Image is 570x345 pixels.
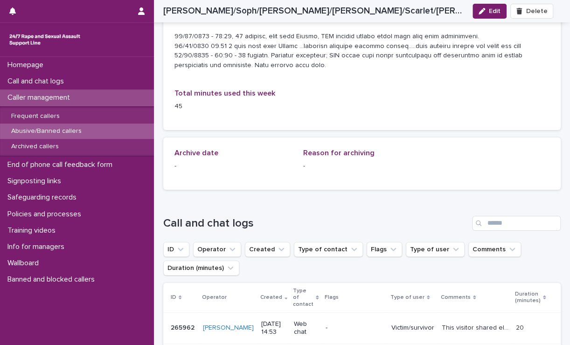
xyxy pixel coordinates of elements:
[4,242,72,251] p: Info for managers
[4,61,51,69] p: Homepage
[472,216,561,231] input: Search
[489,8,500,14] span: Edit
[526,8,547,14] span: Delete
[163,242,189,257] button: ID
[293,286,313,310] p: Type of contact
[406,242,465,257] button: Type of user
[391,324,434,332] p: Victim/survivor
[174,102,292,111] p: 45
[260,292,282,303] p: Created
[442,322,510,332] p: This visitor shared elements of an emotionally abusive relationship, perhaps involving rape. I re...
[367,242,402,257] button: Flags
[202,292,227,303] p: Operator
[303,161,421,171] p: -
[261,320,286,336] p: [DATE] 14:53
[4,112,67,120] p: Frequent callers
[171,322,196,332] p: 265962
[7,30,82,49] img: rhQMoQhaT3yELyF149Cw
[4,77,71,86] p: Call and chat logs
[4,127,89,135] p: Abusive/Banned callers
[510,4,553,19] button: Delete
[4,93,77,102] p: Caller management
[245,242,290,257] button: Created
[294,320,318,336] p: Web chat
[515,289,541,306] p: Duration (minutes)
[326,324,384,332] p: -
[473,4,507,19] button: Edit
[4,143,66,151] p: Archived callers
[163,261,239,276] button: Duration (minutes)
[163,313,561,344] tr: 265962265962 [PERSON_NAME] [DATE] 14:53Web chat-Victim/survivorThis visitor shared elements of an...
[174,90,275,97] span: Total minutes used this week
[171,292,176,303] p: ID
[4,275,102,284] p: Banned and blocked callers
[4,193,84,202] p: Safeguarding records
[325,292,339,303] p: Flags
[193,242,241,257] button: Operator
[468,242,521,257] button: Comments
[174,161,292,171] p: -
[4,226,63,235] p: Training videos
[441,292,471,303] p: Comments
[4,259,46,268] p: Wallboard
[4,210,89,219] p: Policies and processes
[203,324,254,332] a: [PERSON_NAME]
[303,149,375,157] span: Reason for archiving
[390,292,424,303] p: Type of user
[4,177,69,186] p: Signposting links
[4,160,120,169] p: End of phone call feedback form
[294,242,363,257] button: Type of contact
[516,322,526,332] p: 20
[163,217,468,230] h1: Call and chat logs
[174,149,218,157] span: Archive date
[163,6,465,16] h2: [PERSON_NAME]/Soph/[PERSON_NAME]/[PERSON_NAME]/Scarlet/[PERSON_NAME] - Banned/Webchatter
